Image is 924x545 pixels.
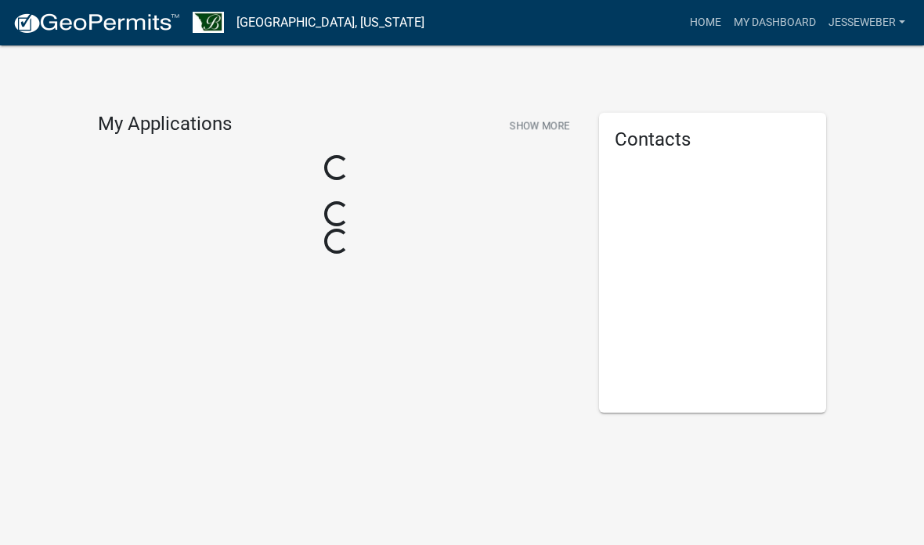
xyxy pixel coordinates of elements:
[684,8,727,38] a: Home
[615,128,810,151] h5: Contacts
[236,9,424,36] a: [GEOGRAPHIC_DATA], [US_STATE]
[822,8,911,38] a: jesseweber
[727,8,822,38] a: My Dashboard
[98,113,232,136] h4: My Applications
[193,12,224,33] img: Benton County, Minnesota
[504,113,576,139] button: Show More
